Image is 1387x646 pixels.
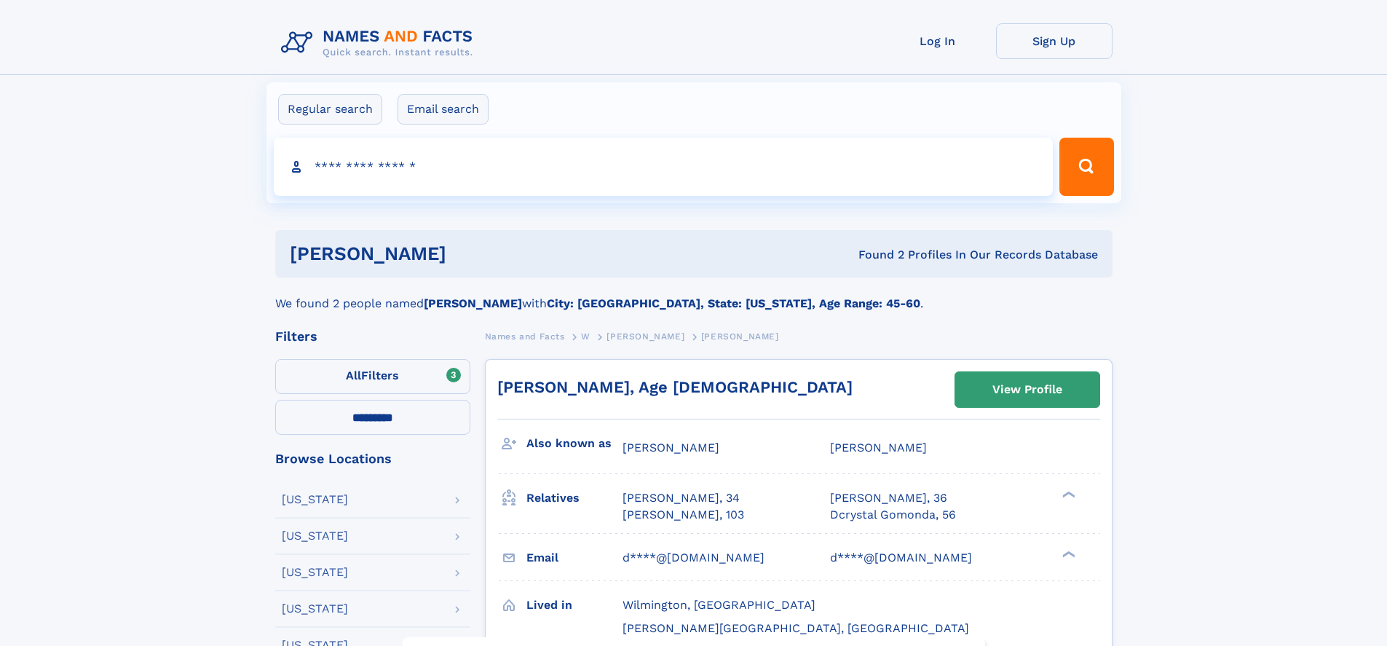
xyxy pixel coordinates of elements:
label: Regular search [278,94,382,125]
a: Sign Up [996,23,1113,59]
b: [PERSON_NAME] [424,296,522,310]
a: [PERSON_NAME], 34 [623,490,740,506]
span: [PERSON_NAME] [623,441,719,454]
a: [PERSON_NAME], 36 [830,490,947,506]
a: View Profile [955,372,1099,407]
div: [US_STATE] [282,603,348,615]
a: Dcrystal Gomonda, 56 [830,507,956,523]
input: search input [274,138,1054,196]
label: Email search [398,94,489,125]
b: City: [GEOGRAPHIC_DATA], State: [US_STATE], Age Range: 45-60 [547,296,920,310]
a: [PERSON_NAME], Age [DEMOGRAPHIC_DATA] [497,378,853,396]
div: Found 2 Profiles In Our Records Database [652,247,1098,263]
div: Browse Locations [275,452,470,465]
label: Filters [275,359,470,394]
span: [PERSON_NAME] [701,331,779,342]
div: Filters [275,330,470,343]
div: View Profile [992,373,1062,406]
div: [US_STATE] [282,530,348,542]
a: W [581,327,590,345]
span: [PERSON_NAME][GEOGRAPHIC_DATA], [GEOGRAPHIC_DATA] [623,621,969,635]
span: [PERSON_NAME] [830,441,927,454]
span: [PERSON_NAME] [606,331,684,342]
div: We found 2 people named with . [275,277,1113,312]
span: Wilmington, [GEOGRAPHIC_DATA] [623,598,815,612]
h3: Email [526,545,623,570]
a: Names and Facts [485,327,565,345]
h1: [PERSON_NAME] [290,245,652,263]
div: [US_STATE] [282,494,348,505]
span: W [581,331,590,342]
a: Log In [880,23,996,59]
h3: Lived in [526,593,623,618]
a: [PERSON_NAME], 103 [623,507,744,523]
h3: Relatives [526,486,623,511]
button: Search Button [1059,138,1113,196]
img: Logo Names and Facts [275,23,485,63]
div: [US_STATE] [282,567,348,578]
a: [PERSON_NAME] [606,327,684,345]
span: All [346,369,361,382]
div: ❯ [1059,490,1076,500]
h3: Also known as [526,431,623,456]
div: ❯ [1059,549,1076,559]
